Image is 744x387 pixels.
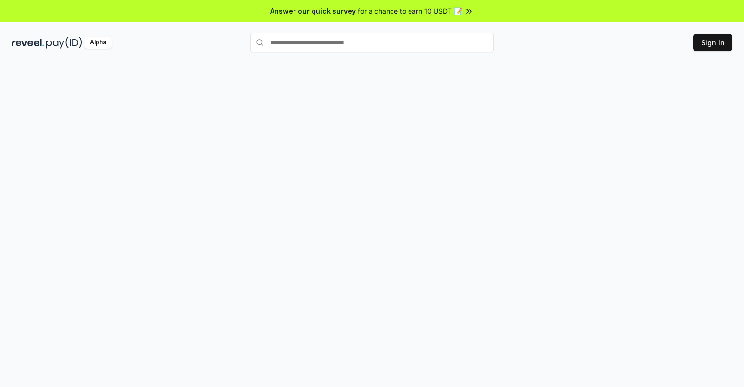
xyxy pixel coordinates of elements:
[46,37,82,49] img: pay_id
[358,6,462,16] span: for a chance to earn 10 USDT 📝
[693,34,732,51] button: Sign In
[84,37,112,49] div: Alpha
[270,6,356,16] span: Answer our quick survey
[12,37,44,49] img: reveel_dark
